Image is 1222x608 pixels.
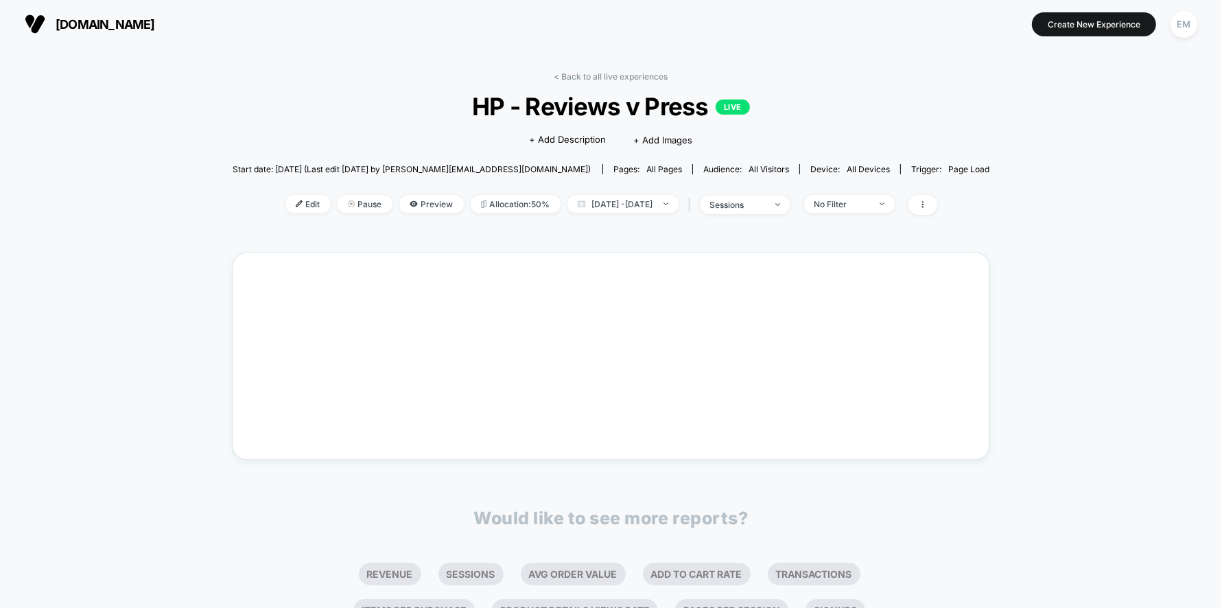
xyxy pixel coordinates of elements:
span: | [685,195,700,215]
span: Preview [399,195,464,213]
span: Device: [799,164,900,174]
span: Page Load [948,164,989,174]
span: all pages [646,164,682,174]
img: calendar [578,200,585,207]
li: Revenue [359,563,421,585]
div: Trigger: [911,164,989,174]
img: edit [296,200,303,207]
p: LIVE [716,100,750,115]
span: [DOMAIN_NAME] [56,17,155,32]
span: [DATE] - [DATE] [567,195,679,213]
li: Sessions [438,563,504,585]
img: rebalance [481,200,486,208]
img: end [348,200,355,207]
span: All Visitors [749,164,789,174]
img: end [880,202,884,205]
span: Edit [285,195,331,213]
span: all devices [847,164,890,174]
span: Allocation: 50% [471,195,561,213]
div: Pages: [613,164,682,174]
img: Visually logo [25,14,45,34]
div: No Filter [814,199,869,209]
span: Pause [338,195,392,213]
li: Transactions [768,563,860,585]
li: Avg Order Value [521,563,626,585]
span: Start date: [DATE] (Last edit [DATE] by [PERSON_NAME][EMAIL_ADDRESS][DOMAIN_NAME]) [233,164,591,174]
div: sessions [710,200,765,210]
li: Add To Cart Rate [643,563,751,585]
button: EM [1166,10,1201,38]
p: Would like to see more reports? [474,508,749,528]
span: + Add Images [634,135,693,145]
div: Audience: [703,164,789,174]
span: HP - Reviews v Press [270,92,952,121]
button: [DOMAIN_NAME] [21,13,159,35]
a: < Back to all live experiences [554,71,668,82]
img: end [775,203,780,206]
div: EM [1171,11,1197,38]
button: Create New Experience [1032,12,1156,36]
img: end [663,202,668,205]
span: + Add Description [530,133,607,147]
